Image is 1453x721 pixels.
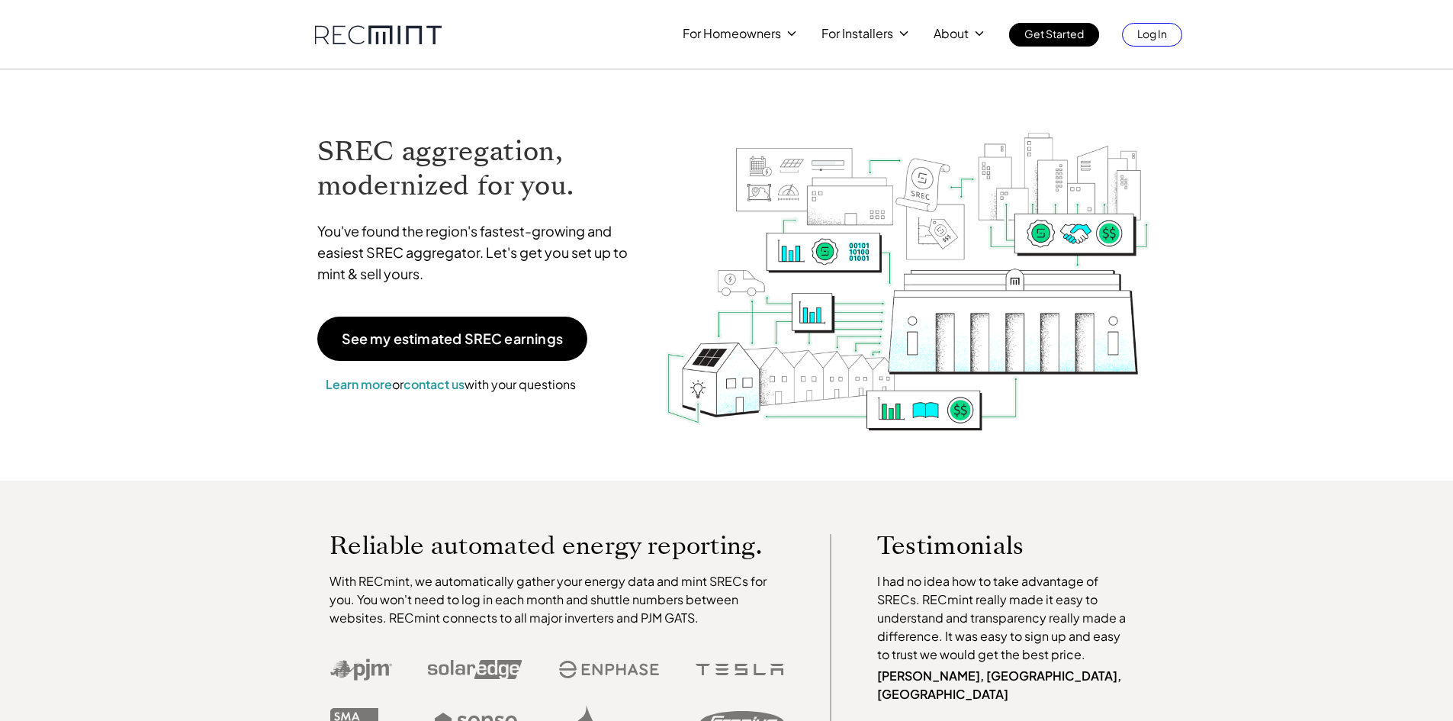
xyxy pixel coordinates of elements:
h1: SREC aggregation, modernized for you. [317,134,642,203]
p: For Installers [821,23,893,44]
a: contact us [403,376,465,392]
p: Get Started [1024,23,1084,44]
p: For Homeowners [683,23,781,44]
p: or with your questions [317,375,584,394]
p: See my estimated SREC earnings [342,332,563,346]
p: Testimonials [877,534,1104,557]
p: Reliable automated energy reporting. [329,534,784,557]
p: You've found the region's fastest-growing and easiest SREC aggregator. Let's get you set up to mi... [317,220,642,285]
a: Get Started [1009,23,1099,47]
p: About [934,23,969,44]
p: With RECmint, we automatically gather your energy data and mint SRECs for you. You won't need to ... [329,572,784,627]
a: Log In [1122,23,1182,47]
p: [PERSON_NAME], [GEOGRAPHIC_DATA], [GEOGRAPHIC_DATA] [877,667,1133,703]
a: Learn more [326,376,392,392]
p: I had no idea how to take advantage of SRECs. RECmint really made it easy to understand and trans... [877,572,1133,664]
p: Log In [1137,23,1167,44]
img: RECmint value cycle [664,92,1151,435]
a: See my estimated SREC earnings [317,317,587,361]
